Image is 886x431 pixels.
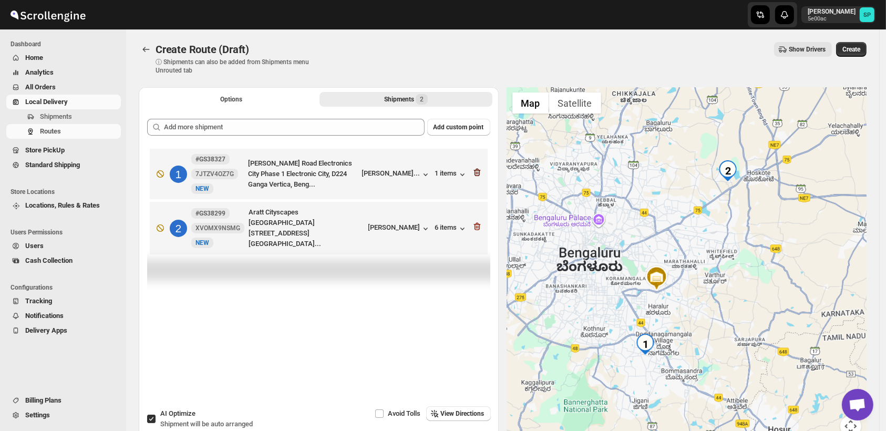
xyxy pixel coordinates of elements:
div: [PERSON_NAME] Road Electronics City Phase 1 Electronic City, D224 Ganga Vertica, Beng... [248,158,358,190]
button: Create [836,42,867,57]
span: NEW [195,185,209,192]
span: Show Drivers [789,45,826,54]
button: Show street map [512,93,549,114]
button: Show Drivers [774,42,832,57]
span: 7JTZV4OZ7G [195,170,234,178]
span: Local Delivery [25,98,68,106]
div: Selected Shipments [139,110,499,401]
span: Settings [25,411,50,419]
span: Delivery Apps [25,326,67,334]
span: Avoid Tolls [388,409,421,417]
span: Options [220,95,242,104]
button: Notifications [6,309,121,323]
button: View Directions [426,406,491,421]
div: 1 [635,334,656,355]
div: 2 [717,160,738,181]
button: Routes [139,42,153,57]
span: Users Permissions [11,228,121,237]
span: AI Optimize [160,409,195,417]
button: Home [6,50,121,65]
button: [PERSON_NAME] [368,223,431,234]
button: 1 items [435,169,468,180]
button: All Orders [6,80,121,95]
p: ⓘ Shipments can also be added from Shipments menu Unrouted tab [156,58,321,75]
button: Add custom point [427,119,490,136]
div: Aratt Cityscapes [GEOGRAPHIC_DATA][STREET_ADDRESS][GEOGRAPHIC_DATA]... [249,207,364,249]
span: All Orders [25,83,56,91]
div: Open chat [842,389,873,420]
span: Store Locations [11,188,121,196]
b: #GS38299 [195,210,225,217]
span: Tracking [25,297,52,305]
span: Shipments [40,112,72,120]
span: Analytics [25,68,54,76]
span: Shipment will be auto arranged [160,420,253,428]
span: Billing Plans [25,396,61,404]
span: NEW [195,239,209,247]
button: [PERSON_NAME]... [362,169,431,180]
button: Settings [6,408,121,423]
button: User menu [801,6,875,23]
span: View Directions [441,409,485,418]
p: [PERSON_NAME] [808,7,856,16]
span: Cash Collection [25,256,73,264]
button: Billing Plans [6,393,121,408]
div: [PERSON_NAME]... [362,169,420,177]
span: Create [842,45,860,54]
span: Create Route (Draft) [156,43,249,56]
span: Notifications [25,312,64,320]
button: Show satellite imagery [549,93,601,114]
span: Sulakshana Pundle [860,7,874,22]
button: Shipments [6,109,121,124]
span: Home [25,54,43,61]
span: Routes [40,127,61,135]
p: 5e00ac [808,16,856,22]
span: Add custom point [434,123,484,131]
span: Dashboard [11,40,121,48]
button: Analytics [6,65,121,80]
button: Locations, Rules & Rates [6,198,121,213]
button: Routes [6,124,121,139]
button: Delivery Apps [6,323,121,338]
button: Cash Collection [6,253,121,268]
img: ScrollEngine [8,2,87,28]
span: Store PickUp [25,146,65,154]
input: Add more shipment [164,119,425,136]
b: #GS38327 [195,156,225,163]
button: Tracking [6,294,121,309]
span: 2 [420,95,424,104]
span: Locations, Rules & Rates [25,201,100,209]
button: Selected Shipments [320,92,492,107]
text: SP [863,12,871,18]
span: Users [25,242,44,250]
button: Users [6,239,121,253]
span: Standard Shipping [25,161,80,169]
div: 1 [170,166,187,183]
button: All Route Options [145,92,317,107]
span: XVOMX9NSMG [195,224,240,232]
button: 6 items [435,223,468,234]
div: 2 [170,220,187,237]
div: Shipments [384,94,428,105]
span: Configurations [11,283,121,292]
